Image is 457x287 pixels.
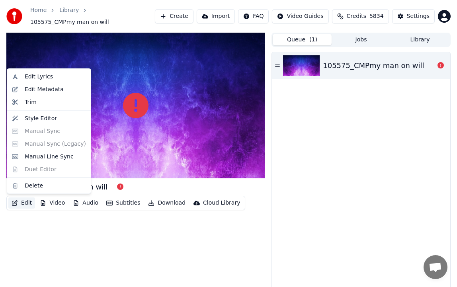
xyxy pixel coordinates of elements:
button: Subtitles [103,197,143,209]
button: Edit [8,197,35,209]
div: Settings [407,12,430,20]
button: FAQ [238,9,269,23]
div: Manual Line Sync [25,152,74,160]
nav: breadcrumb [30,6,155,26]
a: Library [59,6,79,14]
div: Cloud Library [203,199,240,207]
button: Create [155,9,193,23]
div: Edit Metadata [25,85,64,93]
a: Home [30,6,47,14]
button: Queue [273,34,332,45]
button: Jobs [332,34,391,45]
button: Audio [70,197,102,209]
button: Library [391,34,449,45]
button: Credits5834 [332,9,389,23]
button: Settings [392,9,435,23]
img: youka [6,8,22,24]
div: Delete [25,182,43,189]
span: ( 1 ) [309,36,317,44]
span: Credits [347,12,366,20]
div: 105575_CMPmy man on will [323,60,424,71]
span: 105575_CMPmy man on will [30,18,109,26]
div: 105575_CMPmy man on will [6,182,107,193]
button: Video Guides [272,9,328,23]
div: Style Editor [25,114,57,122]
div: Edit Lyrics [25,73,53,81]
button: Import [197,9,235,23]
div: Trim [25,98,37,106]
button: Download [145,197,189,209]
span: 5834 [369,12,384,20]
div: Open chat [424,255,447,279]
button: Video [37,197,68,209]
